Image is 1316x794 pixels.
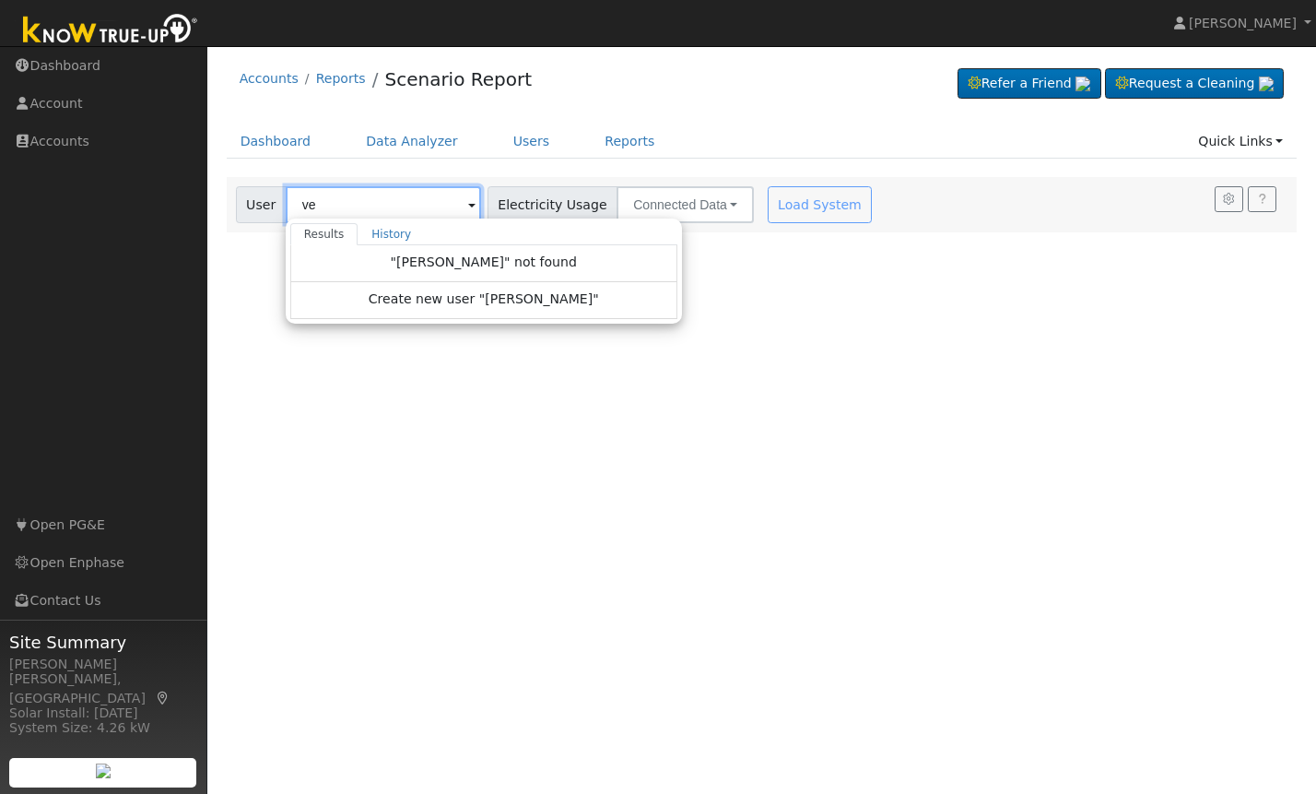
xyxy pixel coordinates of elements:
a: Quick Links [1184,124,1297,159]
span: Electricity Usage [488,186,617,223]
img: retrieve [96,764,111,778]
button: Connected Data [617,186,754,223]
img: retrieve [1259,77,1274,91]
input: Select a User [286,186,481,223]
a: Help Link [1248,186,1276,212]
span: User [236,186,287,223]
span: Create new user "[PERSON_NAME]" [369,290,599,311]
div: System Size: 4.26 kW [9,718,197,738]
a: History [358,223,425,245]
a: Map [155,691,171,705]
a: Accounts [240,71,299,86]
span: [PERSON_NAME] [1189,16,1297,30]
button: Settings [1215,186,1243,212]
div: [PERSON_NAME], [GEOGRAPHIC_DATA] [9,670,197,708]
a: Reports [316,71,366,86]
a: Reports [591,124,668,159]
a: Users [499,124,564,159]
div: [PERSON_NAME] [9,655,197,674]
img: Know True-Up [14,10,207,52]
a: Scenario Report [384,68,532,90]
a: Results [290,223,358,245]
span: "[PERSON_NAME]" not found [391,255,577,269]
a: Request a Cleaning [1105,68,1284,100]
a: Data Analyzer [352,124,472,159]
a: Refer a Friend [958,68,1101,100]
div: Solar Install: [DATE] [9,704,197,723]
span: Site Summary [9,630,197,655]
img: retrieve [1075,77,1090,91]
a: Dashboard [227,124,325,159]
